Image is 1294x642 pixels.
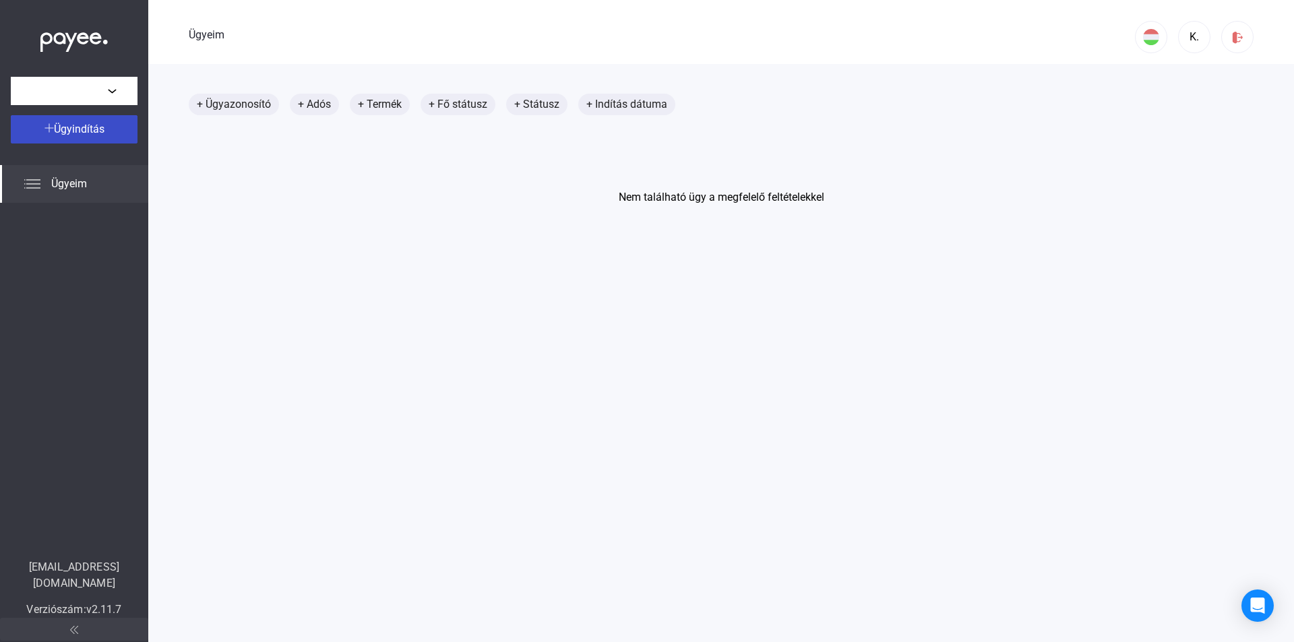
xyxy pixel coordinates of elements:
font: [EMAIL_ADDRESS][DOMAIN_NAME] [29,560,119,589]
button: kijelentkezés-piros [1221,21,1254,53]
img: arrow-double-left-grey.svg [70,626,78,634]
div: Intercom Messenger megnyitása [1241,589,1274,622]
button: HU [1135,21,1167,53]
font: + Fő státusz [429,98,487,110]
img: HU [1143,29,1159,45]
font: + Indítás dátuma [586,98,667,110]
font: Ügyeim [51,177,87,190]
font: Nem található ügy a megfelelő feltételekkel [619,191,824,203]
button: Ügyindítás [11,115,137,143]
font: Ügyeim [189,28,224,41]
font: Ügyindítás [54,123,104,135]
font: v2.11.7 [86,603,122,616]
font: Verziószám: [26,603,86,616]
img: white-payee-white-dot.svg [40,25,108,53]
font: K. [1190,30,1199,43]
font: + Termék [358,98,402,110]
img: kijelentkezés-piros [1231,30,1245,44]
font: + Ügyazonosító [197,98,271,110]
img: list.svg [24,176,40,192]
font: + Státusz [514,98,559,110]
button: K. [1178,21,1210,53]
img: plus-white.svg [44,123,54,133]
font: + Adós [298,98,331,110]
